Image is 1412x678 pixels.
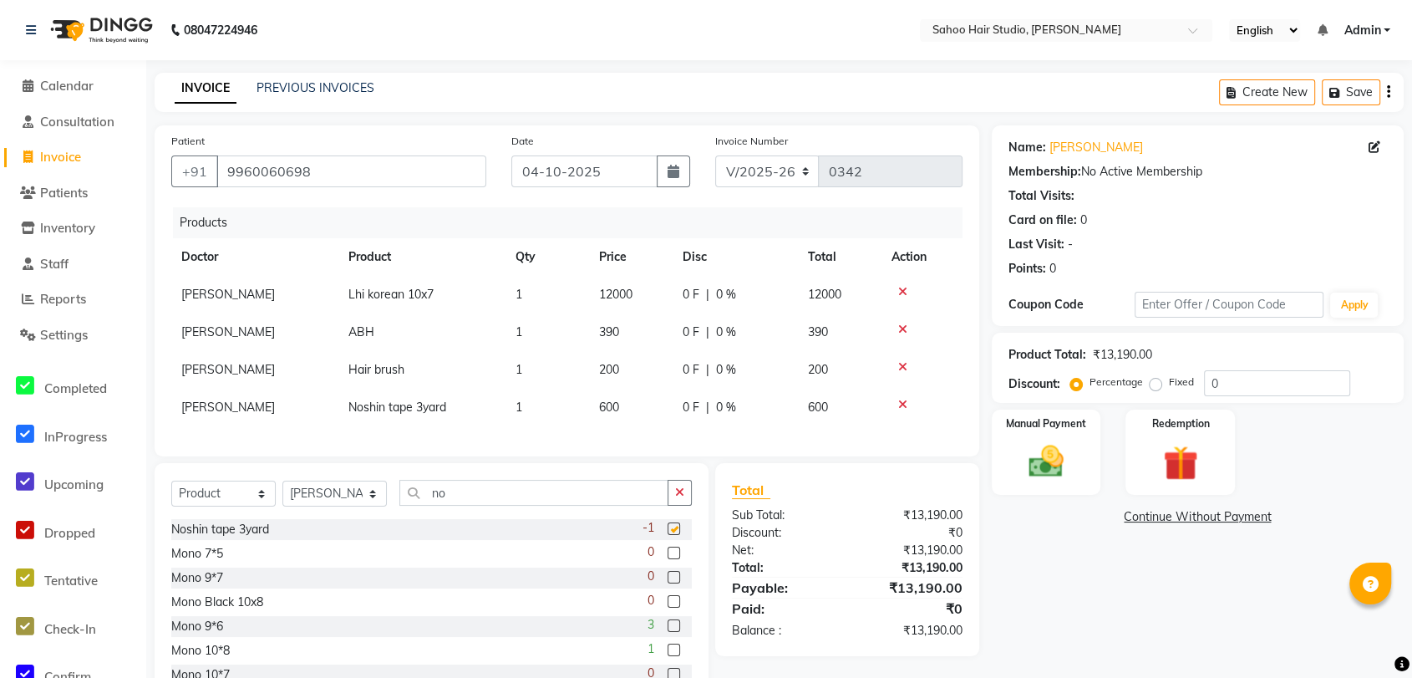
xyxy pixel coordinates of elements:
[648,568,654,585] span: 0
[673,238,798,276] th: Disc
[171,642,230,660] div: Mono 10*8
[847,524,975,542] div: ₹0
[348,287,434,302] span: Lhi korean 10x7
[216,155,486,187] input: Search by Name/Mobile/Email/Code
[847,559,975,577] div: ₹13,190.00
[181,324,275,339] span: [PERSON_NAME]
[516,324,522,339] span: 1
[1008,236,1064,253] div: Last Visit:
[732,482,770,499] span: Total
[4,184,142,203] a: Patients
[719,599,847,619] div: Paid:
[184,7,257,54] b: 08047224946
[1008,163,1081,181] div: Membership:
[171,155,218,187] button: +91
[1008,212,1077,229] div: Card on file:
[1008,296,1135,314] div: Coupon Code
[4,113,142,132] a: Consultation
[40,256,69,272] span: Staff
[171,569,223,587] div: Mono 9*7
[511,134,534,149] label: Date
[40,114,114,130] span: Consultation
[847,622,975,640] div: ₹13,190.00
[348,400,446,415] span: Noshin tape 3yard
[171,134,205,149] label: Patient
[4,219,142,238] a: Inventory
[648,640,654,658] span: 1
[1151,416,1209,431] label: Redemption
[516,362,522,377] span: 1
[4,255,142,274] a: Staff
[648,592,654,609] span: 0
[648,543,654,561] span: 0
[1135,292,1324,318] input: Enter Offer / Coupon Code
[1008,375,1060,393] div: Discount:
[719,578,847,598] div: Payable:
[44,429,107,445] span: InProgress
[181,362,275,377] span: [PERSON_NAME]
[173,207,975,238] div: Products
[43,7,157,54] img: logo
[1093,346,1152,364] div: ₹13,190.00
[847,599,975,619] div: ₹0
[171,618,223,635] div: Mono 9*6
[1089,375,1143,390] label: Percentage
[256,80,374,95] a: PREVIOUS INVOICES
[719,622,847,640] div: Balance :
[516,400,522,415] span: 1
[1322,79,1380,105] button: Save
[171,545,223,563] div: Mono 7*5
[716,324,736,341] span: 0 %
[599,400,619,415] span: 600
[1006,416,1086,431] label: Manual Payment
[599,324,619,339] span: 390
[719,507,847,524] div: Sub Total:
[847,507,975,524] div: ₹13,190.00
[648,616,654,634] span: 3
[808,287,841,302] span: 12000
[716,286,736,303] span: 0 %
[706,399,709,416] span: |
[181,400,275,415] span: [PERSON_NAME]
[1169,375,1194,390] label: Fixed
[719,542,847,559] div: Net:
[798,238,881,276] th: Total
[683,286,699,303] span: 0 F
[4,326,142,345] a: Settings
[44,477,104,492] span: Upcoming
[808,400,828,415] span: 600
[599,287,632,302] span: 12000
[847,578,975,598] div: ₹13,190.00
[171,238,338,276] th: Doctor
[1008,139,1046,156] div: Name:
[1049,260,1056,278] div: 0
[44,573,98,589] span: Tentative
[1018,441,1074,482] img: _cash.svg
[1008,260,1046,278] div: Points:
[1049,139,1143,156] a: [PERSON_NAME]
[44,525,95,541] span: Dropped
[4,290,142,309] a: Reports
[1219,79,1315,105] button: Create New
[348,324,374,339] span: ABH
[40,149,81,165] span: Invoice
[719,524,847,542] div: Discount:
[1330,293,1378,318] button: Apply
[1343,22,1380,39] span: Admin
[706,286,709,303] span: |
[683,361,699,379] span: 0 F
[40,78,94,94] span: Calendar
[1080,212,1087,229] div: 0
[181,287,275,302] span: [PERSON_NAME]
[4,148,142,167] a: Invoice
[847,542,975,559] div: ₹13,190.00
[516,287,522,302] span: 1
[716,361,736,379] span: 0 %
[599,362,619,377] span: 200
[683,324,699,341] span: 0 F
[706,361,709,379] span: |
[505,238,589,276] th: Qty
[4,77,142,96] a: Calendar
[44,380,107,396] span: Completed
[808,362,828,377] span: 200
